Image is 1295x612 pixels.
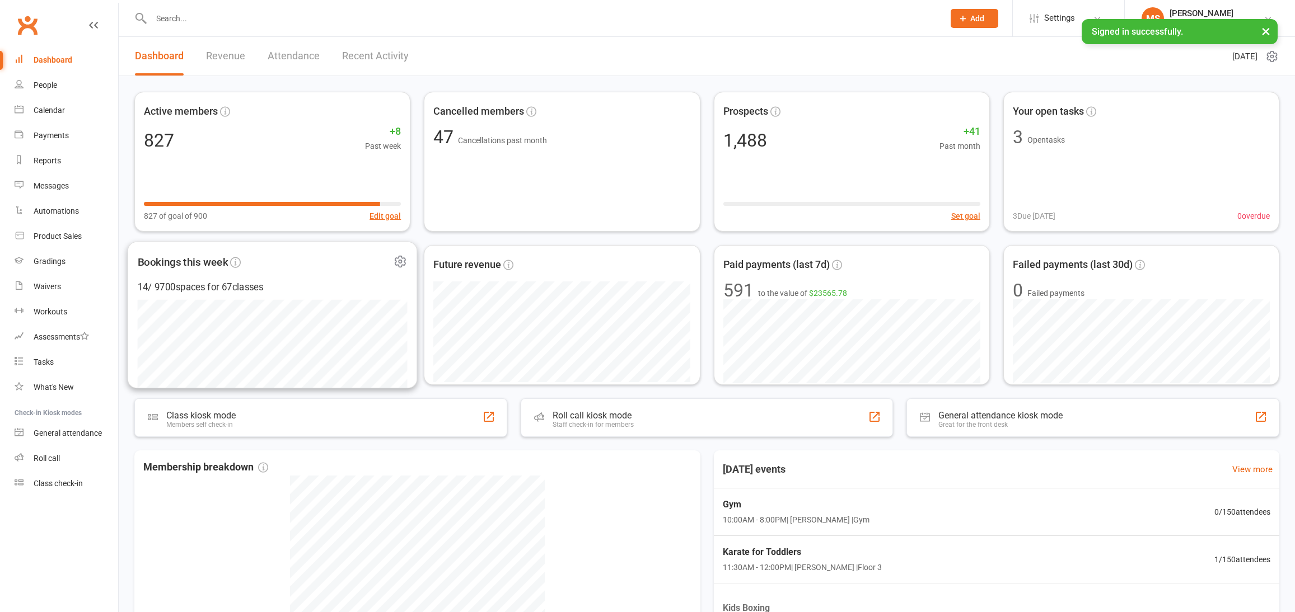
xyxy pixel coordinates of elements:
[809,289,847,298] span: $23565.78
[148,11,936,26] input: Search...
[15,446,118,471] a: Roll call
[723,545,882,559] span: Karate for Toddlers
[34,156,61,165] div: Reports
[970,14,984,23] span: Add
[34,106,65,115] div: Calendar
[1214,553,1270,566] span: 1 / 150 attendees
[433,103,524,120] span: Cancelled members
[1170,8,1264,18] div: [PERSON_NAME]
[1027,287,1084,299] span: Failed payments
[1092,26,1183,37] span: Signed in successfully.
[15,324,118,350] a: Assessments
[34,454,60,463] div: Roll call
[723,562,882,574] span: 11:30AM - 12:00PM | [PERSON_NAME] | Floor 3
[13,11,41,39] a: Clubworx
[723,497,869,512] span: Gym
[342,37,409,76] a: Recent Activity
[15,148,118,173] a: Reports
[1013,257,1133,273] span: Failed payments (last 30d)
[1142,7,1164,30] div: MS
[166,421,236,429] div: Members self check-in
[365,140,401,152] span: Past week
[138,280,408,295] div: 14 / 9700 spaces for 67 classes
[370,210,401,222] button: Edit goal
[1232,463,1273,476] a: View more
[144,210,207,222] span: 827 of goal of 900
[1237,210,1270,222] span: 0 overdue
[1027,135,1065,144] span: Open tasks
[34,332,89,341] div: Assessments
[758,287,847,299] span: to the value of
[34,429,102,437] div: General attendance
[15,350,118,375] a: Tasks
[34,257,66,266] div: Gradings
[433,126,458,148] span: 47
[714,459,794,479] h3: [DATE] events
[34,232,82,241] div: Product Sales
[939,140,980,152] span: Past month
[144,131,174,149] div: 827
[15,98,118,123] a: Calendar
[1214,506,1270,518] span: 0 / 150 attendees
[15,224,118,249] a: Product Sales
[34,181,69,190] div: Messages
[433,257,501,273] span: Future revenue
[939,124,980,140] span: +41
[143,459,268,476] span: Membership breakdown
[1013,128,1023,146] div: 3
[135,37,184,76] a: Dashboard
[1170,18,1264,29] div: Bujutsu Martial Arts Centre
[723,514,869,526] span: 10:00AM - 8:00PM | [PERSON_NAME] | Gym
[15,421,118,446] a: General attendance kiosk mode
[15,375,118,400] a: What's New
[34,206,79,215] div: Automations
[206,37,245,76] a: Revenue
[34,307,67,316] div: Workouts
[553,410,634,421] div: Roll call kiosk mode
[268,37,320,76] a: Attendance
[938,421,1063,429] div: Great for the front desk
[15,299,118,324] a: Workouts
[1013,103,1084,120] span: Your open tasks
[34,479,83,488] div: Class check-in
[15,73,118,98] a: People
[166,410,236,421] div: Class kiosk mode
[34,55,72,64] div: Dashboard
[1232,50,1257,63] span: [DATE]
[938,410,1063,421] div: General attendance kiosk mode
[723,257,830,273] span: Paid payments (last 7d)
[1013,210,1055,222] span: 3 Due [DATE]
[1013,281,1023,299] div: 0
[144,103,218,120] span: Active members
[15,249,118,274] a: Gradings
[951,9,998,28] button: Add
[138,253,228,270] span: Bookings this week
[34,131,69,140] div: Payments
[15,123,118,148] a: Payments
[34,357,54,366] div: Tasks
[15,48,118,73] a: Dashboard
[1044,6,1075,31] span: Settings
[15,199,118,224] a: Automations
[365,124,401,140] span: +8
[34,282,61,291] div: Waivers
[34,81,57,90] div: People
[15,274,118,299] a: Waivers
[723,103,768,120] span: Prospects
[553,421,634,429] div: Staff check-in for members
[15,173,118,199] a: Messages
[15,471,118,496] a: Class kiosk mode
[458,136,547,145] span: Cancellations past month
[723,281,754,299] div: 591
[1256,19,1276,43] button: ×
[951,210,980,222] button: Set goal
[34,383,74,392] div: What's New
[723,131,767,149] div: 1,488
